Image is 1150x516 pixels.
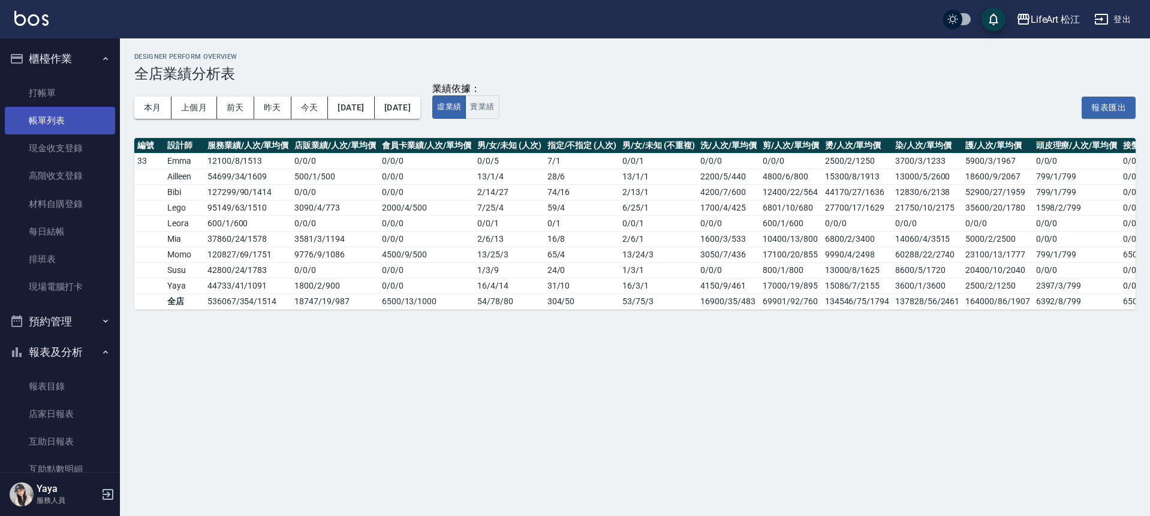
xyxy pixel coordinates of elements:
td: 2 / 6 / 1 [619,231,697,247]
td: 6800/2/3400 [822,231,892,247]
td: 60288/22/2740 [892,247,962,262]
td: 7 / 25 / 4 [474,200,544,215]
td: 799/1/799 [1033,184,1120,200]
td: 0 / 1 [544,215,619,231]
h3: 全店業績分析表 [134,65,1136,82]
button: 虛業績 [432,95,466,119]
th: 護/人次/單均價 [962,138,1032,154]
td: 0/0/0 [892,215,962,231]
td: 18600/9/2067 [962,169,1032,184]
td: 0 / 0 / 0 [291,153,378,169]
td: 54699 / 34 / 1609 [204,169,291,184]
td: 137828/56/2461 [892,293,962,309]
td: 16900/35/483 [697,293,760,309]
td: 0 / 0 / 0 [379,153,474,169]
a: 報表匯出 [1082,101,1136,112]
td: 16 / 3 / 1 [619,278,697,293]
a: 每日結帳 [5,218,115,245]
td: 9990/4/2498 [822,247,892,262]
button: 實業績 [465,95,499,119]
td: 33 [134,153,164,169]
th: 服務業績/人次/單均價 [204,138,291,154]
td: 65 / 4 [544,247,619,262]
td: 15086/7/2155 [822,278,892,293]
td: 0 / 0 / 1 [619,215,697,231]
td: 0 / 0 / 0 [291,215,378,231]
td: Bibi [164,184,204,200]
td: 2 / 13 / 1 [619,184,697,200]
td: 24 / 0 [544,262,619,278]
td: 4200/7/600 [697,184,760,200]
td: 1800 / 2 / 900 [291,278,378,293]
a: 互助日報表 [5,428,115,455]
td: 0/0/0 [1033,153,1120,169]
h5: Yaya [37,483,98,495]
td: 12830/6/2138 [892,184,962,200]
td: 13000/5/2600 [892,169,962,184]
a: 互助點數明細 [5,455,115,483]
td: 1 / 3 / 1 [619,262,697,278]
td: 1700/4/425 [697,200,760,215]
td: 0/0/0 [697,153,760,169]
td: 2200/5/440 [697,169,760,184]
button: 報表匯出 [1082,97,1136,119]
td: 12400/22/564 [760,184,822,200]
td: 3090 / 4 / 773 [291,200,378,215]
button: save [982,7,1006,31]
div: LifeArt 松江 [1031,12,1080,27]
td: Susu [164,262,204,278]
a: 帳單列表 [5,107,115,134]
td: 10400/13/800 [760,231,822,247]
td: 2397/3/799 [1033,278,1120,293]
th: 設計師 [164,138,204,154]
td: 16 / 8 [544,231,619,247]
td: 0/0/0 [697,262,760,278]
td: Emma [164,153,204,169]
td: 3600/1/3600 [892,278,962,293]
td: 42800 / 24 / 1783 [204,262,291,278]
td: 3581 / 3 / 1194 [291,231,378,247]
td: 9776 / 9 / 1086 [291,247,378,262]
button: 上個月 [171,97,217,119]
button: 本月 [134,97,171,119]
td: Ailleen [164,169,204,184]
td: 4150/9/461 [697,278,760,293]
td: 6392/8/799 [1033,293,1120,309]
td: 54 / 78 / 80 [474,293,544,309]
td: Leora [164,215,204,231]
button: 報表及分析 [5,337,115,368]
td: 2 / 14 / 27 [474,184,544,200]
td: 0 / 0 / 1 [619,153,697,169]
td: 0 / 0 / 0 [379,278,474,293]
td: 13000/8/1625 [822,262,892,278]
td: 0/0/0 [822,215,892,231]
td: 127299 / 90 / 1414 [204,184,291,200]
td: 799/1/799 [1033,169,1120,184]
a: 排班表 [5,245,115,273]
td: 600/1/600 [760,215,822,231]
td: 0 / 0 / 0 [379,231,474,247]
td: 13 / 24 / 3 [619,247,697,262]
td: 74 / 16 [544,184,619,200]
th: 頭皮理療/人次/單均價 [1033,138,1120,154]
td: 5900/3/1967 [962,153,1032,169]
td: 3700/3/1233 [892,153,962,169]
a: 店家日報表 [5,400,115,428]
td: 4500 / 9 / 500 [379,247,474,262]
button: 櫃檯作業 [5,43,115,74]
td: 17000/19/895 [760,278,822,293]
td: 3050/7/436 [697,247,760,262]
td: 7 / 1 [544,153,619,169]
a: 材料自購登錄 [5,190,115,218]
td: 0/0/0 [697,215,760,231]
td: 0 / 0 / 0 [379,169,474,184]
td: 69901/92/760 [760,293,822,309]
td: 53 / 75 / 3 [619,293,697,309]
th: 洗/人次/單均價 [697,138,760,154]
td: 800/1/800 [760,262,822,278]
td: 1600/3/533 [697,231,760,247]
th: 染/人次/單均價 [892,138,962,154]
td: 44170/27/1636 [822,184,892,200]
td: 600 / 1 / 600 [204,215,291,231]
th: 編號 [134,138,164,154]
